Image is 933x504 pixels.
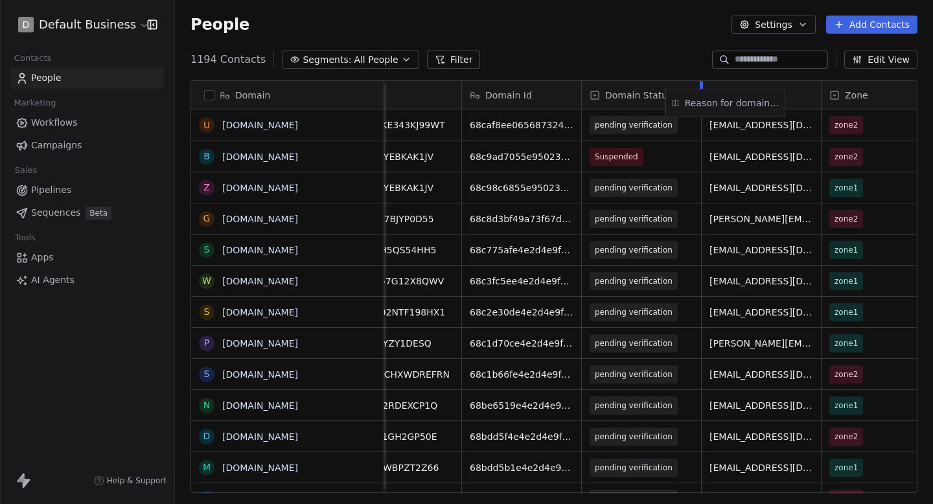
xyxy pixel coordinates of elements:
[203,150,210,163] div: b
[222,463,298,473] a: [DOMAIN_NAME]
[190,15,249,34] span: People
[10,67,164,89] a: People
[31,206,80,220] span: Sequences
[835,275,858,288] span: zone1
[595,430,673,443] span: pending verification
[427,51,481,69] button: Filter
[222,152,298,162] a: [DOMAIN_NAME]
[10,269,164,291] a: AI Agents
[202,274,211,288] div: w
[470,430,573,443] span: 68bdd5f4e4e2d4e9f3467ee7
[709,306,813,319] span: [EMAIL_ADDRESS][DOMAIN_NAME]
[709,181,813,194] span: [EMAIL_ADDRESS][DOMAIN_NAME]
[835,430,858,443] span: zone2
[835,399,858,412] span: zone1
[222,307,298,317] a: [DOMAIN_NAME]
[303,53,351,67] span: Segments:
[470,461,573,474] span: 68bdd5b1e4e2d4e9f3467dfe
[835,368,858,381] span: zone2
[709,119,813,132] span: [EMAIL_ADDRESS][DOMAIN_NAME]
[203,461,211,474] div: m
[235,89,270,102] span: Domain
[709,430,813,443] span: [EMAIL_ADDRESS][DOMAIN_NAME]
[203,212,211,225] div: g
[31,251,54,264] span: Apps
[470,337,573,350] span: 68c1d70ce4e2d4e9f37d651d
[203,119,210,132] div: u
[10,112,164,133] a: Workflows
[470,212,573,225] span: 68c8d3bf49a73f67ddc9bfc5
[826,16,917,34] button: Add Contacts
[835,461,858,474] span: zone1
[8,93,62,113] span: Marketing
[222,431,298,442] a: [DOMAIN_NAME]
[595,181,673,194] span: pending verification
[582,81,701,109] div: Domain Status
[10,179,164,201] a: Pipelines
[31,183,71,197] span: Pipelines
[9,161,43,180] span: Sales
[190,52,266,67] span: 1194 Contacts
[86,207,111,220] span: Beta
[222,214,298,224] a: [DOMAIN_NAME]
[835,119,858,132] span: zone2
[595,461,673,474] span: pending verification
[191,109,384,494] div: grid
[107,475,167,486] span: Help & Support
[222,183,298,193] a: [DOMAIN_NAME]
[222,120,298,130] a: [DOMAIN_NAME]
[9,228,41,247] span: Tools
[470,368,573,381] span: 68c1b66fe4e2d4e9f37c0073
[709,275,813,288] span: [EMAIL_ADDRESS][DOMAIN_NAME]
[462,81,581,109] div: Domain Id
[470,119,573,132] span: 68caf8ee06568732417bd929
[16,14,138,36] button: DDefault Business
[709,399,813,412] span: [EMAIL_ADDRESS][DOMAIN_NAME]
[595,399,673,412] span: pending verification
[191,81,384,109] div: Domain
[709,212,813,225] span: [PERSON_NAME][EMAIL_ADDRESS][DOMAIN_NAME]
[595,212,673,225] span: pending verification
[31,273,75,287] span: AI Agents
[222,276,298,286] a: [DOMAIN_NAME]
[709,337,813,350] span: [PERSON_NAME][EMAIL_ADDRESS][DOMAIN_NAME]
[835,337,858,350] span: zone1
[685,97,779,109] span: Reason for domain update
[94,475,167,486] a: Help & Support
[8,49,57,68] span: Contacts
[835,306,858,319] span: zone1
[203,398,210,412] div: n
[10,247,164,268] a: Apps
[204,243,210,257] div: s
[222,338,298,349] a: [DOMAIN_NAME]
[595,150,638,163] span: Suspended
[731,16,815,34] button: Settings
[470,181,573,194] span: 68c98c6855e9502391e6cd09
[354,53,398,67] span: All People
[485,89,532,102] span: Domain Id
[470,275,573,288] span: 68c3fc5ee4e2d4e9f3985d09
[605,89,672,102] span: Domain Status
[595,119,673,132] span: pending verification
[470,399,573,412] span: 68be6519e4e2d4e9f34c8eb6
[595,306,673,319] span: pending verification
[222,369,298,380] a: [DOMAIN_NAME]
[204,367,210,381] div: s
[203,430,211,443] div: d
[702,81,821,109] div: Owner Email
[39,16,136,33] span: Default Business
[709,461,813,474] span: [EMAIL_ADDRESS][DOMAIN_NAME]
[31,116,78,130] span: Workflows
[23,18,30,31] span: D
[835,181,858,194] span: zone1
[835,244,858,257] span: zone1
[595,368,673,381] span: pending verification
[470,150,573,163] span: 68c9ad7055e9502391e8327f
[835,212,858,225] span: zone2
[709,368,813,381] span: [EMAIL_ADDRESS][DOMAIN_NAME]
[222,494,298,504] a: [DOMAIN_NAME]
[204,305,210,319] div: s
[595,275,673,288] span: pending verification
[222,245,298,255] a: [DOMAIN_NAME]
[31,139,82,152] span: Campaigns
